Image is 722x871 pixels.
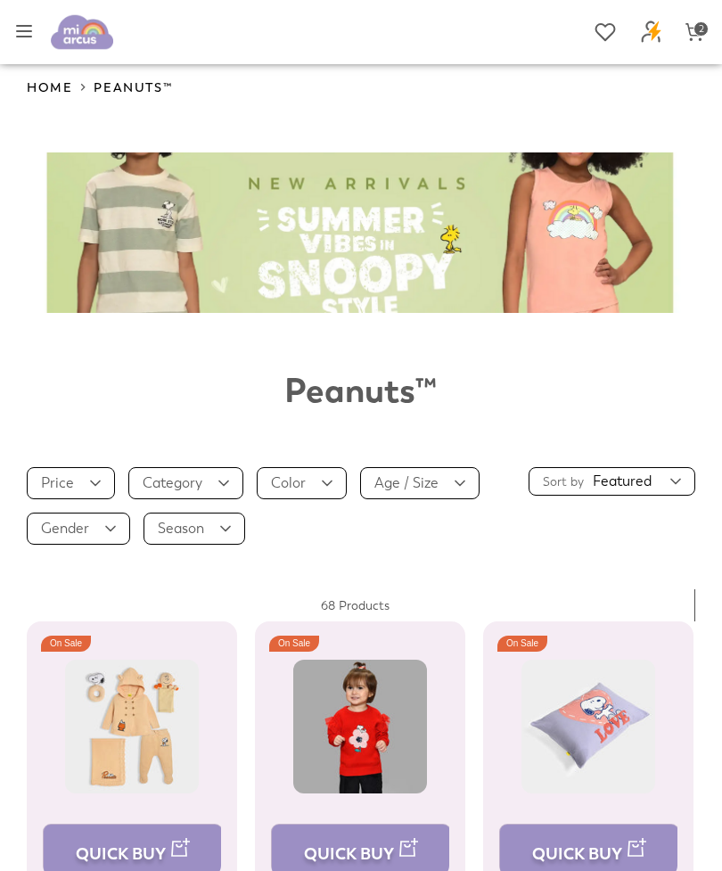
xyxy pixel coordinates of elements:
[271,637,449,816] a: Peanuts™ Snoopy Viva Knitted Sweater Sweater Full Sleeves 1
[360,467,480,499] summary: Age / Size
[680,20,709,40] a: 2
[693,21,709,37] span: 2
[41,636,91,652] span: On Sale
[269,636,319,652] span: On Sale
[94,81,173,94] a: Peanuts™
[257,467,347,499] summary: Color
[529,467,695,495] summary: Sort by Featured
[51,13,113,52] img: miarcus-logo
[499,637,677,816] a: Peanuts™ Snoopy Printed Burrow Pillow Pillow 1
[53,366,669,414] h1: Peanuts™
[497,636,547,652] span: On Sale
[27,49,695,126] nav: Breadcrumbs
[27,81,72,94] a: Home
[27,513,130,545] summary: Gender
[43,637,221,816] a: Peanuts™ Purl Knitted Gift Set Pack of 5 Gift Set 1
[144,513,245,545] summary: Season
[27,589,695,621] p: 68 products
[128,467,243,499] summary: Category
[27,467,115,499] summary: Price
[6,13,42,50] button: Toggle menu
